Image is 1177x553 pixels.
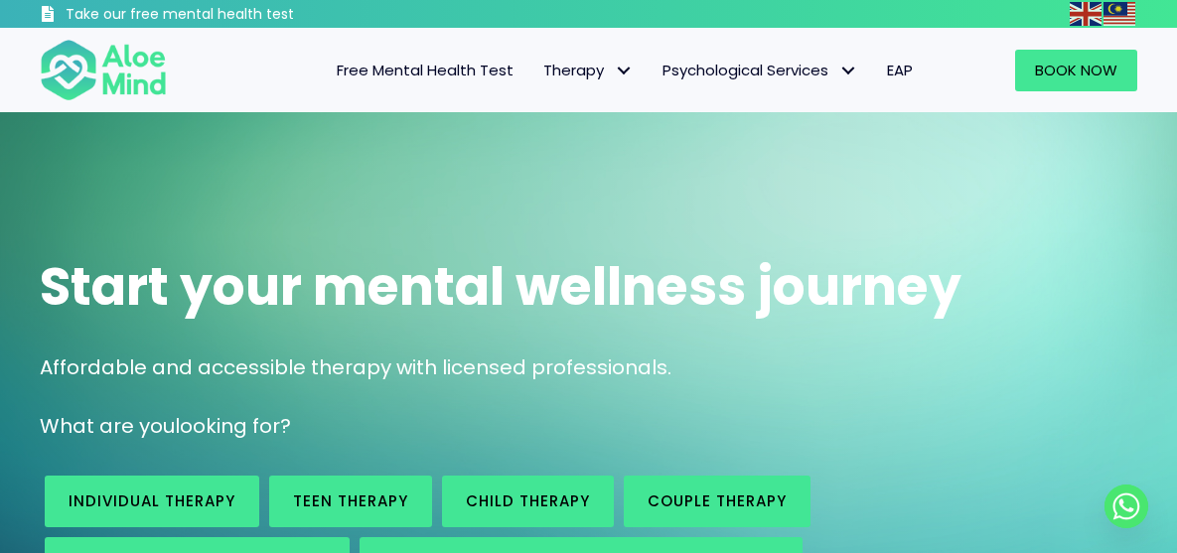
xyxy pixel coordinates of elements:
a: Book Now [1015,50,1137,91]
span: Start your mental wellness journey [40,250,961,323]
a: Free Mental Health Test [322,50,528,91]
span: Free Mental Health Test [337,60,514,80]
a: English [1070,2,1103,25]
a: EAP [872,50,928,91]
span: Couple therapy [648,490,787,511]
a: Teen Therapy [269,476,432,527]
span: Therapy [543,60,633,80]
a: Couple therapy [624,476,810,527]
span: EAP [887,60,913,80]
span: Psychological Services: submenu [833,56,862,84]
img: en [1070,2,1102,26]
a: Child Therapy [442,476,614,527]
img: ms [1103,2,1135,26]
span: What are you [40,412,175,440]
span: Individual therapy [69,490,235,511]
span: Child Therapy [466,490,590,511]
span: Teen Therapy [293,490,408,511]
span: looking for? [175,412,291,440]
a: Take our free mental health test [40,5,381,28]
a: Malay [1103,2,1137,25]
p: Affordable and accessible therapy with licensed professionals. [40,353,1137,382]
span: Book Now [1035,60,1117,80]
h3: Take our free mental health test [66,5,381,25]
span: Therapy: submenu [609,56,638,84]
a: TherapyTherapy: submenu [528,50,648,91]
nav: Menu [187,50,928,91]
a: Individual therapy [45,476,259,527]
img: Aloe mind Logo [40,38,167,102]
span: Psychological Services [662,60,857,80]
a: Psychological ServicesPsychological Services: submenu [648,50,872,91]
a: Whatsapp [1104,484,1148,528]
